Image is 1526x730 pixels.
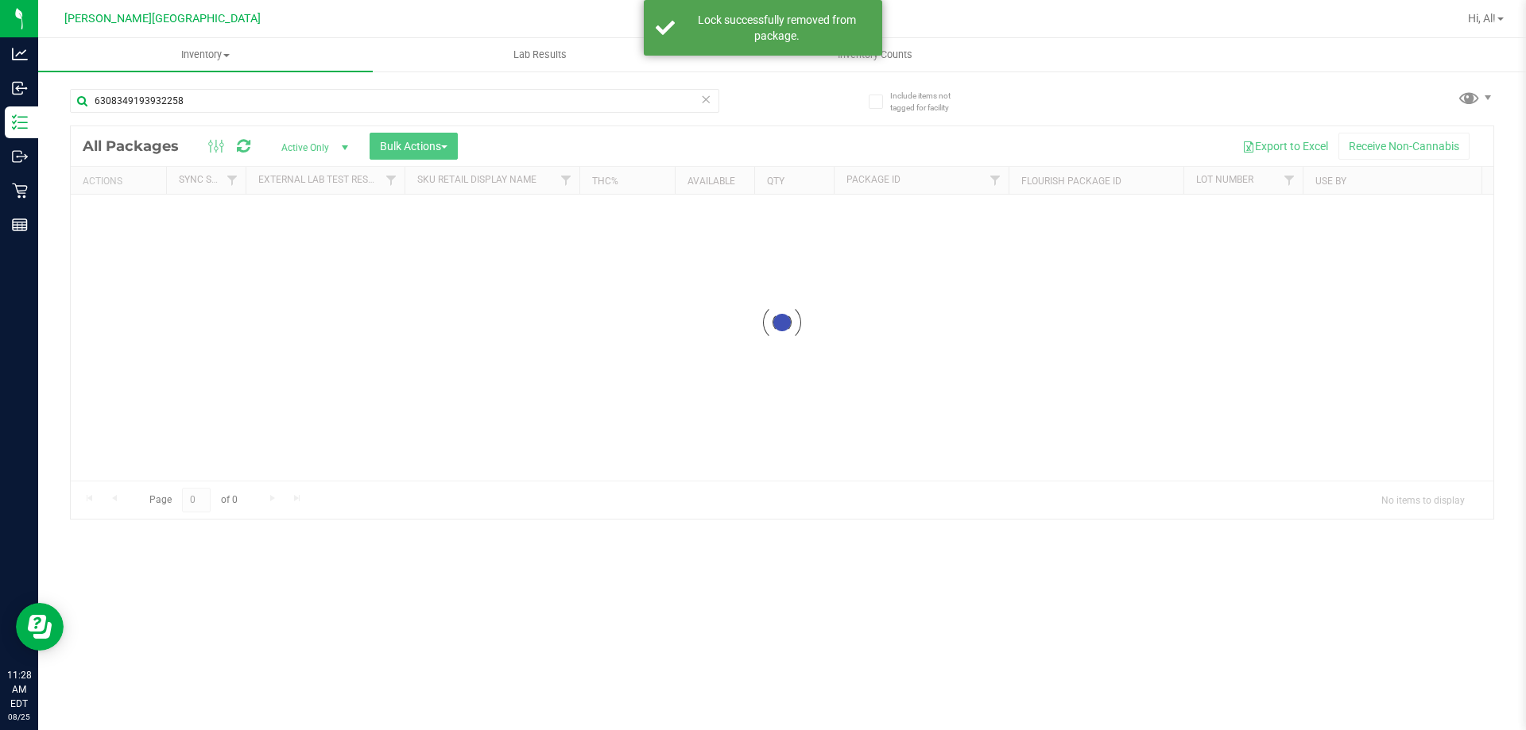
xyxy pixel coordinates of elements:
div: Lock successfully removed from package. [684,12,870,44]
inline-svg: Inventory [12,114,28,130]
inline-svg: Analytics [12,46,28,62]
p: 08/25 [7,711,31,723]
a: Inventory [38,38,373,71]
inline-svg: Reports [12,217,28,233]
inline-svg: Retail [12,183,28,199]
iframe: Resource center [16,603,64,651]
p: 11:28 AM EDT [7,668,31,711]
span: [PERSON_NAME][GEOGRAPHIC_DATA] [64,12,261,25]
span: Inventory [38,48,373,62]
inline-svg: Outbound [12,149,28,164]
span: Clear [700,89,711,110]
span: Hi, Al! [1468,12,1496,25]
inline-svg: Inbound [12,80,28,96]
span: Lab Results [492,48,588,62]
input: Search Package ID, Item Name, SKU, Lot or Part Number... [70,89,719,113]
span: Include items not tagged for facility [890,90,970,114]
a: Lab Results [373,38,707,71]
